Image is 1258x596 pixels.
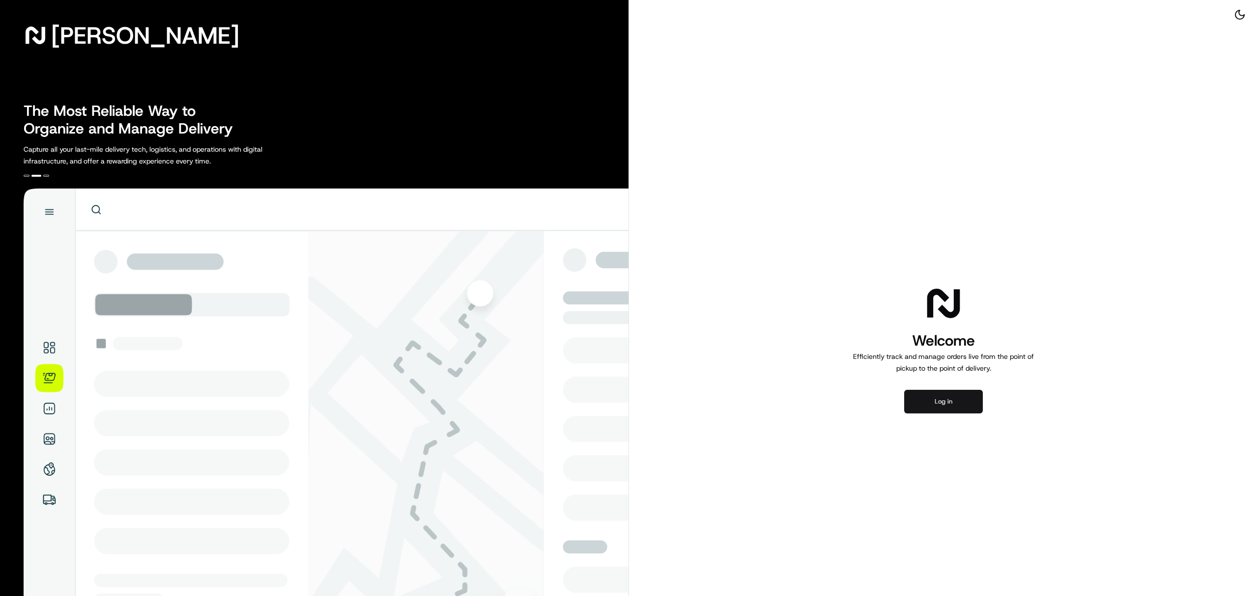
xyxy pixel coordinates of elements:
[904,390,983,413] button: Log in
[24,143,307,167] p: Capture all your last-mile delivery tech, logistics, and operations with digital infrastructure, ...
[849,331,1038,351] h1: Welcome
[849,351,1038,374] p: Efficiently track and manage orders live from the point of pickup to the point of delivery.
[24,102,244,137] h2: The Most Reliable Way to Organize and Manage Delivery
[51,26,239,45] span: [PERSON_NAME]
